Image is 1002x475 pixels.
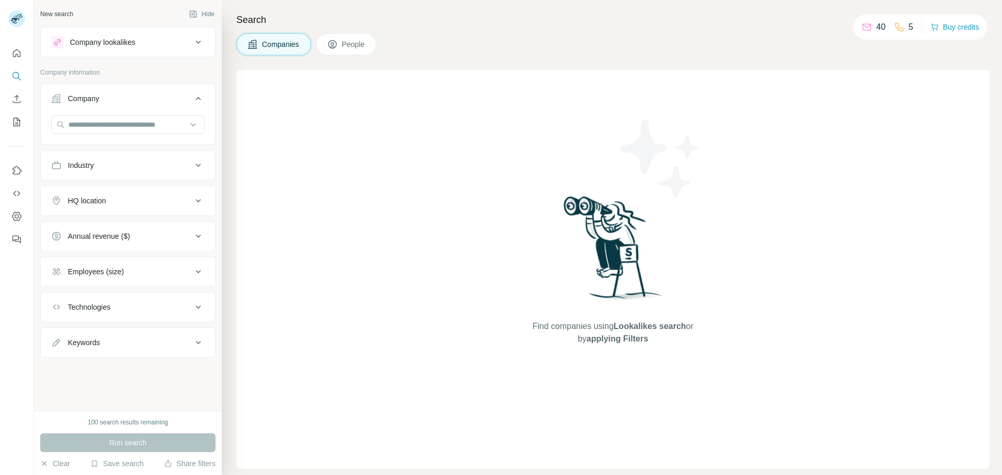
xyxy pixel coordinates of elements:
[909,21,913,33] p: 5
[90,458,144,469] button: Save search
[931,20,979,34] button: Buy credits
[68,93,99,104] div: Company
[8,230,25,249] button: Feedback
[41,295,215,320] button: Technologies
[8,67,25,86] button: Search
[40,68,216,77] p: Company information
[68,231,130,241] div: Annual revenue ($)
[68,302,111,312] div: Technologies
[41,224,215,249] button: Annual revenue ($)
[8,113,25,131] button: My lists
[8,161,25,180] button: Use Surfe on LinkedIn
[876,21,886,33] p: 40
[41,330,215,355] button: Keywords
[41,30,215,55] button: Company lookalikes
[342,39,366,50] span: People
[40,458,70,469] button: Clear
[614,322,686,331] span: Lookalikes search
[8,207,25,226] button: Dashboard
[40,9,73,19] div: New search
[613,112,707,205] img: Surfe Illustration - Stars
[88,418,168,427] div: 100 search results remaining
[8,184,25,203] button: Use Surfe API
[529,320,696,345] span: Find companies using or by
[8,90,25,108] button: Enrich CSV
[8,44,25,63] button: Quick start
[68,266,124,277] div: Employees (size)
[70,37,135,47] div: Company lookalikes
[41,86,215,115] button: Company
[164,458,216,469] button: Share filters
[587,334,648,343] span: applying Filters
[559,193,667,310] img: Surfe Illustration - Woman searching with binoculars
[182,6,222,22] button: Hide
[41,188,215,213] button: HQ location
[41,153,215,178] button: Industry
[68,160,94,170] div: Industry
[262,39,300,50] span: Companies
[41,259,215,284] button: Employees (size)
[68,196,106,206] div: HQ location
[68,337,100,348] div: Keywords
[236,13,989,27] h4: Search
